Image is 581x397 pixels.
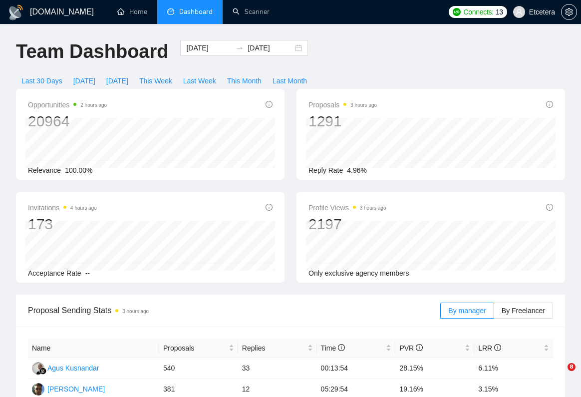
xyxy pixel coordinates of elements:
iframe: Intercom live chat [547,363,571,387]
span: 8 [568,363,576,371]
div: 20964 [28,112,107,131]
span: [DATE] [106,75,128,86]
span: Reply Rate [308,166,343,174]
div: 1291 [308,112,377,131]
th: Replies [238,339,317,358]
button: Last 30 Days [16,73,68,89]
a: searchScanner [233,7,270,16]
span: [DATE] [73,75,95,86]
a: homeHome [117,7,147,16]
button: Last Week [178,73,222,89]
span: Relevance [28,166,61,174]
div: Agus Kusnandar [47,363,99,374]
span: 13 [496,6,503,17]
span: By Freelancer [502,307,545,315]
div: 173 [28,215,97,234]
span: Profile Views [308,202,386,214]
span: 100.00% [65,166,92,174]
span: PVR [399,344,423,352]
td: 28.15% [395,358,474,379]
span: info-circle [416,344,423,351]
div: [PERSON_NAME] [47,384,105,395]
input: End date [248,42,293,53]
span: Connects: [464,6,494,17]
td: 540 [159,358,238,379]
button: [DATE] [68,73,101,89]
img: gigradar-bm.png [39,368,46,375]
span: Invitations [28,202,97,214]
span: Last Week [183,75,216,86]
time: 3 hours ago [350,102,377,108]
span: Replies [242,343,305,354]
span: Opportunities [28,99,107,111]
time: 3 hours ago [122,309,149,314]
th: Name [28,339,159,358]
img: AK [32,362,44,375]
input: Start date [186,42,232,53]
time: 3 hours ago [360,205,386,211]
span: Proposals [163,343,227,354]
a: AKAgus Kusnandar [32,364,99,372]
a: setting [561,8,577,16]
time: 2 hours ago [80,102,107,108]
span: info-circle [266,101,273,108]
span: swap-right [236,44,244,52]
span: Last Month [273,75,307,86]
h1: Team Dashboard [16,40,168,63]
time: 4 hours ago [70,205,97,211]
img: upwork-logo.png [453,8,461,16]
td: 6.11% [474,358,553,379]
a: AP[PERSON_NAME] [32,385,105,393]
button: Last Month [267,73,312,89]
img: AP [32,383,44,396]
th: Proposals [159,339,238,358]
div: 2197 [308,215,386,234]
span: Acceptance Rate [28,269,81,277]
span: setting [562,8,577,16]
span: Proposal Sending Stats [28,304,440,317]
span: user [516,8,523,15]
span: Only exclusive agency members [308,269,409,277]
span: LRR [478,344,501,352]
button: [DATE] [101,73,134,89]
span: This Week [139,75,172,86]
span: dashboard [167,8,174,15]
span: Time [321,344,345,352]
span: info-circle [266,204,273,211]
span: info-circle [338,344,345,351]
td: 00:13:54 [317,358,396,379]
button: setting [561,4,577,20]
span: info-circle [546,101,553,108]
span: info-circle [546,204,553,211]
span: Dashboard [179,7,213,16]
button: This Month [222,73,267,89]
span: Proposals [308,99,377,111]
button: This Week [134,73,178,89]
span: Last 30 Days [21,75,62,86]
span: info-circle [494,344,501,351]
span: to [236,44,244,52]
span: This Month [227,75,262,86]
img: logo [8,4,24,20]
span: By manager [448,307,486,315]
span: -- [85,269,90,277]
span: 4.96% [347,166,367,174]
td: 33 [238,358,317,379]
